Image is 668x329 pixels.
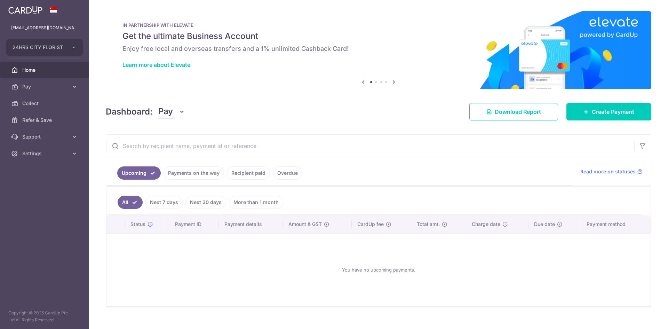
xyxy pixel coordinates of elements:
[580,168,643,175] a: Read more on statuses
[472,221,500,228] span: Charge date
[22,83,68,90] span: Pay
[185,196,226,209] a: Next 30 days
[229,196,283,209] a: More than 1 month
[581,215,651,233] th: Payment method
[566,103,651,120] a: Create Payment
[417,221,440,228] span: Total amt.
[592,108,634,116] span: Create Payment
[580,168,636,175] span: Read more on statuses
[22,117,68,124] span: Refer & Save
[117,166,161,180] a: Upcoming
[22,133,68,140] span: Support
[288,221,322,228] span: Amount & GST
[106,135,634,157] input: Search by recipient name, payment id or reference
[158,105,185,118] button: Pay
[534,221,555,228] span: Due date
[130,221,145,228] span: Status
[169,215,219,233] th: Payment ID
[106,11,651,89] img: Renovation banner
[11,24,78,31] p: [EMAIL_ADDRESS][DOMAIN_NAME]
[122,45,635,53] h6: Enjoy free local and overseas transfers and a 1% unlimited Cashback Card!
[6,39,83,56] button: 24HRS CITY FLORIST
[22,100,68,107] span: Collect
[469,103,558,120] a: Download Report
[118,196,143,209] a: All
[357,221,384,228] span: CardUp fee
[122,22,635,28] p: IN PARTNERSHIP WITH ELEVATE
[8,6,42,14] img: CardUp
[22,150,68,157] span: Settings
[122,61,190,68] a: Learn more about Elevate
[145,196,183,209] a: Next 7 days
[227,166,270,180] a: Recipient paid
[495,108,541,116] span: Download Report
[164,166,224,180] a: Payments on the way
[106,105,153,118] h4: Dashboard:
[122,31,635,42] h5: Get the ultimate Business Account
[219,215,283,233] th: Payment details
[273,166,302,180] a: Overdue
[22,66,68,73] span: Home
[115,239,642,300] div: You have no upcoming payments.
[158,105,173,118] span: Pay
[13,44,64,51] span: 24HRS CITY FLORIST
